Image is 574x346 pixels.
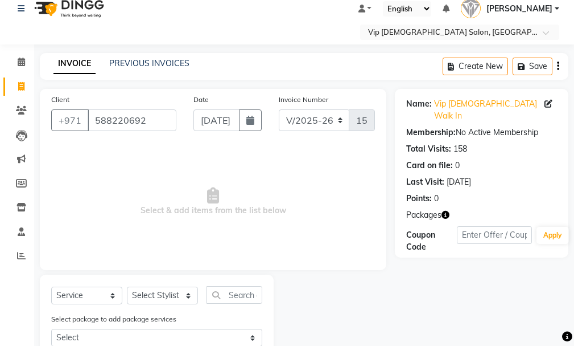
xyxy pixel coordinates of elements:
span: Select & add items from the list below [51,145,375,259]
a: PREVIOUS INVOICES [109,58,189,68]
div: No Active Membership [406,127,557,139]
label: Date [193,95,209,105]
button: Apply [536,227,569,244]
div: Total Visits: [406,143,451,155]
div: Coupon Code [406,229,456,253]
a: Vip [DEMOGRAPHIC_DATA] Walk In [434,98,544,122]
div: 158 [453,143,467,155]
div: Name: [406,98,432,122]
label: Select package to add package services [51,314,176,324]
div: 0 [455,160,460,172]
span: Packages [406,209,441,221]
span: [PERSON_NAME] [486,3,552,15]
div: Last Visit: [406,176,444,188]
div: [DATE] [447,176,471,188]
input: Enter Offer / Coupon Code [457,226,532,244]
input: Search or Scan [207,286,262,304]
div: Points: [406,193,432,205]
div: Membership: [406,127,456,139]
label: Invoice Number [279,95,328,105]
button: Create New [443,58,508,75]
input: Search by Name/Mobile/Email/Code [88,109,176,131]
a: INVOICE [53,54,96,74]
div: Card on file: [406,160,453,172]
button: +971 [51,109,89,131]
div: 0 [434,193,439,205]
label: Client [51,95,69,105]
button: Save [513,58,552,75]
